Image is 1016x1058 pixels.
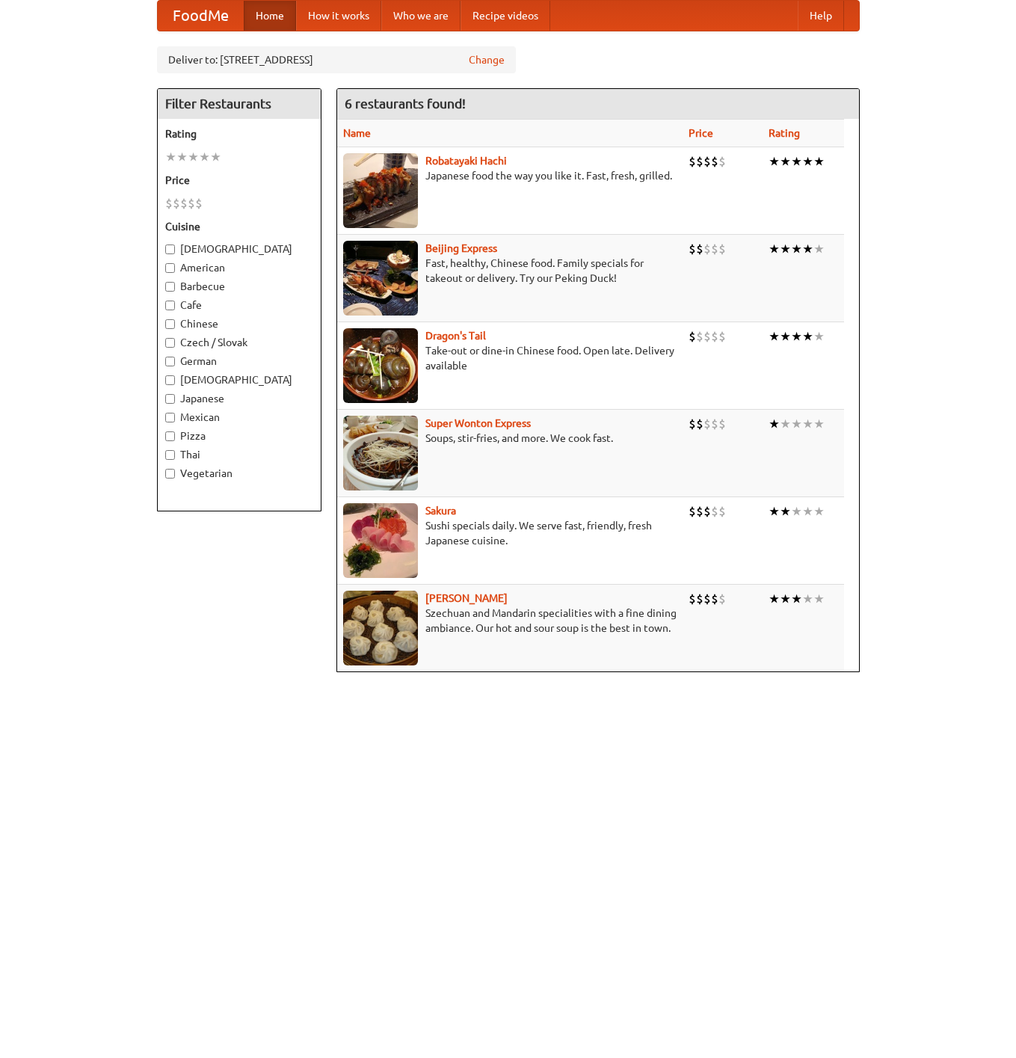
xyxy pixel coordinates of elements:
[689,241,696,257] li: $
[791,503,802,520] li: ★
[165,338,175,348] input: Czech / Slovak
[813,328,825,345] li: ★
[343,591,418,665] img: shandong.jpg
[165,260,313,275] label: American
[345,96,466,111] ng-pluralize: 6 restaurants found!
[791,591,802,607] li: ★
[718,241,726,257] li: $
[343,328,418,403] img: dragon.jpg
[703,328,711,345] li: $
[195,195,203,212] li: $
[813,503,825,520] li: ★
[165,173,313,188] h5: Price
[425,417,531,429] b: Super Wonton Express
[769,591,780,607] li: ★
[689,153,696,170] li: $
[780,416,791,432] li: ★
[703,153,711,170] li: $
[718,416,726,432] li: $
[425,155,507,167] a: Robatayaki Hachi
[165,149,176,165] li: ★
[381,1,461,31] a: Who we are
[165,282,175,292] input: Barbecue
[703,416,711,432] li: $
[188,149,199,165] li: ★
[165,372,313,387] label: [DEMOGRAPHIC_DATA]
[158,1,244,31] a: FoodMe
[711,328,718,345] li: $
[689,503,696,520] li: $
[165,410,313,425] label: Mexican
[791,241,802,257] li: ★
[718,153,726,170] li: $
[813,153,825,170] li: ★
[769,416,780,432] li: ★
[802,241,813,257] li: ★
[165,450,175,460] input: Thai
[343,518,677,548] p: Sushi specials daily. We serve fast, friendly, fresh Japanese cuisine.
[343,168,677,183] p: Japanese food the way you like it. Fast, fresh, grilled.
[813,591,825,607] li: ★
[769,127,800,139] a: Rating
[158,89,321,119] h4: Filter Restaurants
[165,447,313,462] label: Thai
[780,591,791,607] li: ★
[689,127,713,139] a: Price
[244,1,296,31] a: Home
[802,503,813,520] li: ★
[165,301,175,310] input: Cafe
[425,242,497,254] a: Beijing Express
[165,357,175,366] input: German
[711,591,718,607] li: $
[165,195,173,212] li: $
[425,330,486,342] a: Dragon's Tail
[696,153,703,170] li: $
[780,328,791,345] li: ★
[425,592,508,604] a: [PERSON_NAME]
[718,328,726,345] li: $
[696,416,703,432] li: $
[165,391,313,406] label: Japanese
[165,242,313,256] label: [DEMOGRAPHIC_DATA]
[696,591,703,607] li: $
[791,416,802,432] li: ★
[165,431,175,441] input: Pizza
[165,316,313,331] label: Chinese
[210,149,221,165] li: ★
[425,505,456,517] a: Sakura
[703,503,711,520] li: $
[343,503,418,578] img: sakura.jpg
[165,219,313,234] h5: Cuisine
[157,46,516,73] div: Deliver to: [STREET_ADDRESS]
[188,195,195,212] li: $
[199,149,210,165] li: ★
[703,241,711,257] li: $
[813,416,825,432] li: ★
[711,503,718,520] li: $
[769,241,780,257] li: ★
[343,343,677,373] p: Take-out or dine-in Chinese food. Open late. Delivery available
[780,503,791,520] li: ★
[780,241,791,257] li: ★
[718,503,726,520] li: $
[165,413,175,422] input: Mexican
[769,153,780,170] li: ★
[798,1,844,31] a: Help
[180,195,188,212] li: $
[689,591,696,607] li: $
[802,416,813,432] li: ★
[343,256,677,286] p: Fast, healthy, Chinese food. Family specials for takeout or delivery. Try our Peking Duck!
[780,153,791,170] li: ★
[165,298,313,313] label: Cafe
[696,328,703,345] li: $
[165,428,313,443] label: Pizza
[343,416,418,490] img: superwonton.jpg
[165,126,313,141] h5: Rating
[718,591,726,607] li: $
[296,1,381,31] a: How it works
[813,241,825,257] li: ★
[165,394,175,404] input: Japanese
